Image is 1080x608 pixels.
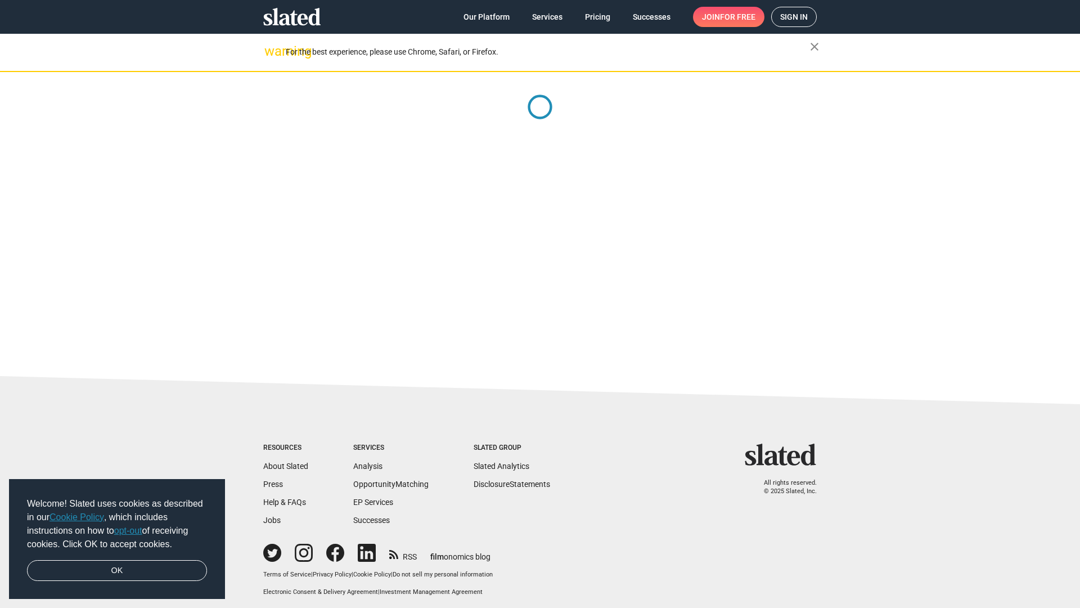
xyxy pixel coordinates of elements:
[311,571,313,578] span: |
[353,498,393,507] a: EP Services
[523,7,571,27] a: Services
[380,588,483,596] a: Investment Management Agreement
[353,444,429,453] div: Services
[633,7,670,27] span: Successes
[474,480,550,489] a: DisclosureStatements
[780,7,808,26] span: Sign in
[430,552,444,561] span: film
[352,571,353,578] span: |
[263,588,378,596] a: Electronic Consent & Delivery Agreement
[263,516,281,525] a: Jobs
[114,526,142,535] a: opt-out
[585,7,610,27] span: Pricing
[720,7,755,27] span: for free
[313,571,352,578] a: Privacy Policy
[263,444,308,453] div: Resources
[474,444,550,453] div: Slated Group
[576,7,619,27] a: Pricing
[263,462,308,471] a: About Slated
[353,516,390,525] a: Successes
[27,497,207,551] span: Welcome! Slated uses cookies as described in our , which includes instructions on how to of recei...
[771,7,817,27] a: Sign in
[9,479,225,600] div: cookieconsent
[263,498,306,507] a: Help & FAQs
[353,462,382,471] a: Analysis
[532,7,562,27] span: Services
[391,571,393,578] span: |
[702,7,755,27] span: Join
[393,571,493,579] button: Do not sell my personal information
[474,462,529,471] a: Slated Analytics
[808,40,821,53] mat-icon: close
[693,7,764,27] a: Joinfor free
[263,571,311,578] a: Terms of Service
[389,545,417,562] a: RSS
[49,512,104,522] a: Cookie Policy
[430,543,490,562] a: filmonomics blog
[263,480,283,489] a: Press
[264,44,278,58] mat-icon: warning
[624,7,679,27] a: Successes
[752,479,817,495] p: All rights reserved. © 2025 Slated, Inc.
[353,571,391,578] a: Cookie Policy
[463,7,510,27] span: Our Platform
[378,588,380,596] span: |
[353,480,429,489] a: OpportunityMatching
[454,7,519,27] a: Our Platform
[286,44,810,60] div: For the best experience, please use Chrome, Safari, or Firefox.
[27,560,207,582] a: dismiss cookie message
